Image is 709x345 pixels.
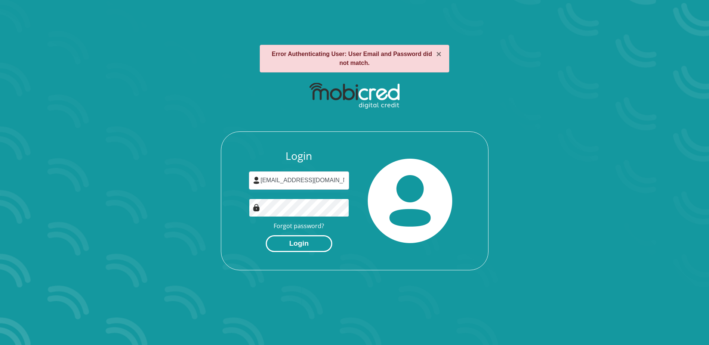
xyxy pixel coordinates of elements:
h3: Login [249,150,349,162]
input: Username [249,171,349,190]
button: Login [266,235,332,252]
img: user-icon image [253,177,260,184]
img: mobicred logo [309,83,400,109]
a: Forgot password? [274,222,324,230]
button: × [436,50,441,59]
img: Image [253,204,260,211]
strong: Error Authenticating User: User Email and Password did not match. [272,51,432,66]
